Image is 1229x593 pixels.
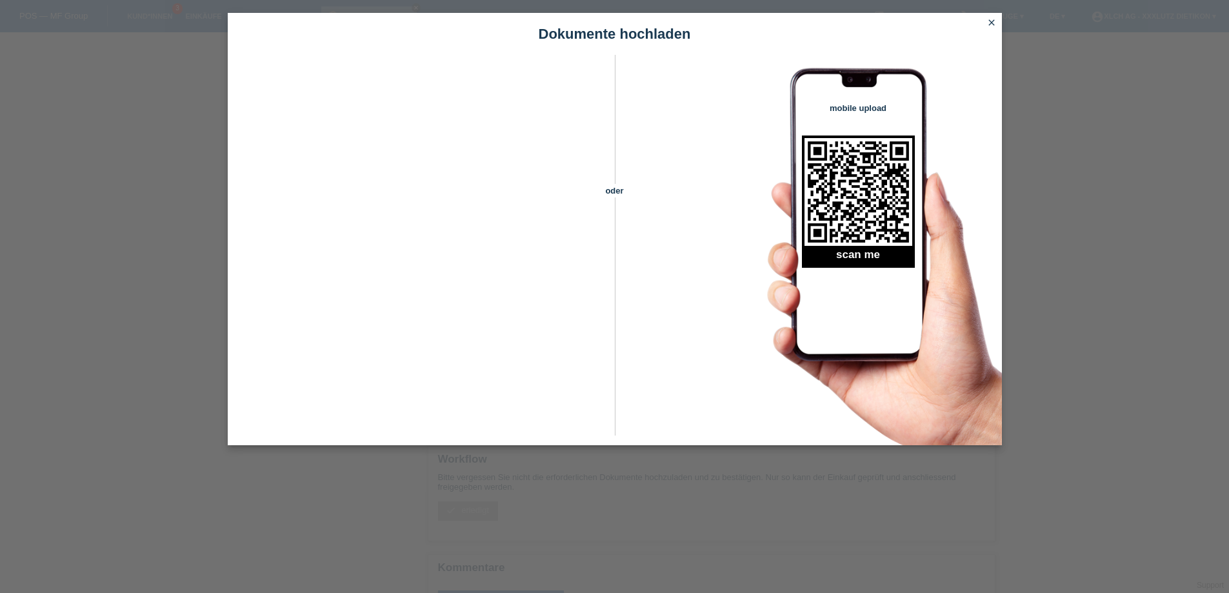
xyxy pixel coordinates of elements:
iframe: Upload [247,87,592,410]
h1: Dokumente hochladen [228,26,1002,42]
a: close [983,16,1000,31]
i: close [986,17,997,28]
h4: mobile upload [802,103,915,113]
span: oder [592,184,637,197]
h2: scan me [802,248,915,268]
